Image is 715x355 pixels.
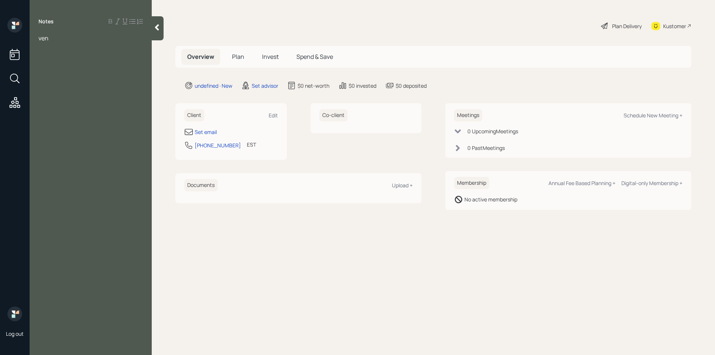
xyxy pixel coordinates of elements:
div: undefined · New [195,82,232,90]
div: Kustomer [663,22,686,30]
h6: Documents [184,179,218,191]
div: Set advisor [252,82,278,90]
div: Upload + [392,182,413,189]
div: 0 Upcoming Meeting s [467,127,518,135]
span: Plan [232,53,244,61]
div: 0 Past Meeting s [467,144,505,152]
div: Log out [6,330,24,337]
div: Edit [269,112,278,119]
div: [PHONE_NUMBER] [195,141,241,149]
div: No active membership [464,195,517,203]
h6: Meetings [454,109,482,121]
span: Spend & Save [296,53,333,61]
div: Set email [195,128,217,136]
div: EST [247,141,256,148]
span: Overview [187,53,214,61]
h6: Membership [454,177,489,189]
span: Invest [262,53,279,61]
div: $0 invested [349,82,376,90]
label: Notes [38,18,54,25]
span: ven [38,34,48,42]
h6: Client [184,109,204,121]
div: Annual Fee Based Planning + [548,180,615,187]
div: Schedule New Meeting + [624,112,682,119]
div: $0 net-worth [298,82,329,90]
div: Plan Delivery [612,22,642,30]
img: retirable_logo.png [7,307,22,321]
div: $0 deposited [396,82,427,90]
div: Digital-only Membership + [621,180,682,187]
h6: Co-client [319,109,348,121]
